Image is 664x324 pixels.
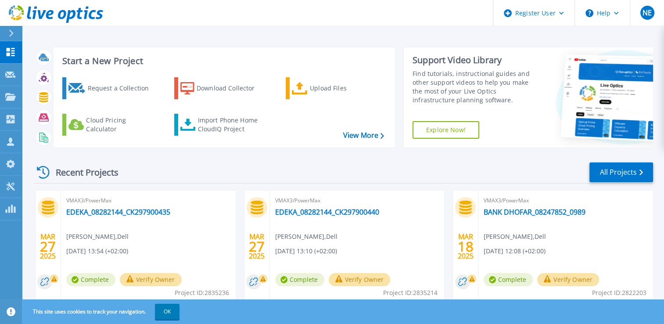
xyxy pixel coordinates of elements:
[155,304,179,320] button: OK
[484,246,546,256] span: [DATE] 12:08 (+02:00)
[275,196,439,205] span: VMAX3/PowerMax
[62,77,160,99] a: Request a Collection
[589,162,653,182] a: All Projects
[383,288,438,298] span: Project ID: 2835214
[34,162,130,183] div: Recent Projects
[62,56,384,66] h3: Start a New Project
[343,131,384,140] a: View More
[484,196,648,205] span: VMAX3/PowerMax
[120,273,182,286] button: Verify Owner
[642,9,652,16] span: NE
[413,69,538,104] div: Find tutorials, instructional guides and other support videos to help you make the most of your L...
[87,79,158,97] div: Request a Collection
[39,230,56,263] div: MAR 2025
[40,243,56,250] span: 27
[310,79,380,97] div: Upload Files
[329,273,391,286] button: Verify Owner
[484,273,533,286] span: Complete
[249,243,265,250] span: 27
[275,232,337,241] span: [PERSON_NAME] , Dell
[62,114,160,136] a: Cloud Pricing Calculator
[175,288,229,298] span: Project ID: 2835236
[24,304,179,320] span: This site uses cookies to track your navigation.
[537,273,599,286] button: Verify Owner
[413,54,538,66] div: Support Video Library
[86,116,156,133] div: Cloud Pricing Calculator
[275,273,324,286] span: Complete
[457,230,474,263] div: MAR 2025
[174,77,272,99] a: Download Collector
[197,116,266,133] div: Import Phone Home CloudIQ Project
[275,246,337,256] span: [DATE] 13:10 (+02:00)
[592,288,646,298] span: Project ID: 2822203
[484,232,546,241] span: [PERSON_NAME] , Dell
[197,79,267,97] div: Download Collector
[248,230,265,263] div: MAR 2025
[286,77,384,99] a: Upload Files
[66,273,115,286] span: Complete
[66,196,230,205] span: VMAX3/PowerMax
[413,121,479,139] a: Explore Now!
[275,208,379,216] a: EDEKA_08282144_CK297900440
[484,208,585,216] a: BANK DHOFAR_08247852_0989
[458,243,474,250] span: 18
[66,232,129,241] span: [PERSON_NAME] , Dell
[66,246,128,256] span: [DATE] 13:54 (+02:00)
[66,208,170,216] a: EDEKA_08282144_CK297900435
